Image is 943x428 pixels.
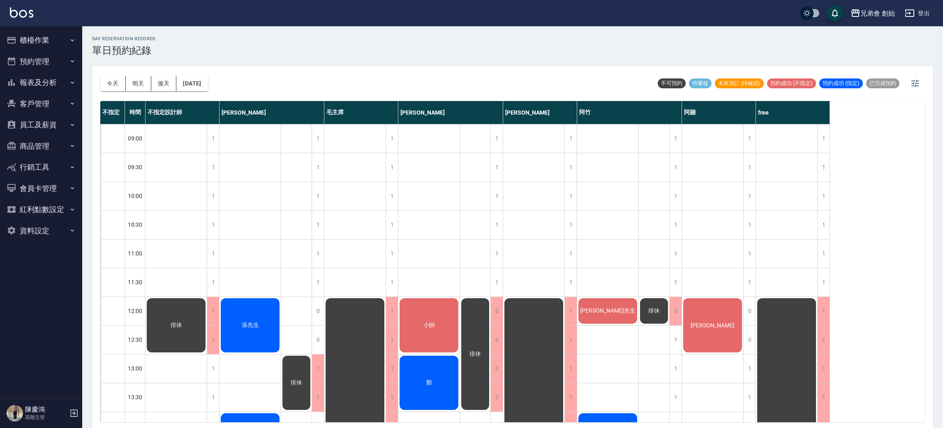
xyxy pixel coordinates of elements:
[689,80,712,87] span: 待審核
[125,101,146,124] div: 時間
[564,383,577,412] div: 1
[125,383,146,412] div: 13:30
[817,326,830,354] div: 1
[669,354,682,383] div: 1
[564,297,577,325] div: 1
[827,5,843,21] button: save
[3,72,79,93] button: 報表及分析
[125,210,146,239] div: 10:30
[564,124,577,153] div: 1
[564,153,577,182] div: 1
[715,80,764,87] span: 未來預訂 (待確認)
[490,153,503,182] div: 1
[312,383,324,412] div: 1
[689,322,736,329] span: [PERSON_NAME]
[743,153,756,182] div: 1
[817,383,830,412] div: 1
[669,239,682,268] div: 1
[100,76,126,91] button: 今天
[92,36,156,41] h2: day Reservation records
[669,182,682,210] div: 1
[312,297,324,325] div: 0
[386,297,398,325] div: 1
[386,239,398,268] div: 1
[3,178,79,199] button: 會員卡管理
[207,326,219,354] div: 1
[100,101,125,124] div: 不指定
[386,124,398,153] div: 1
[817,211,830,239] div: 1
[386,182,398,210] div: 1
[564,326,577,354] div: 1
[578,307,637,315] span: [PERSON_NAME]先生
[503,101,577,124] div: [PERSON_NAME]
[207,239,219,268] div: 1
[490,211,503,239] div: 1
[386,211,398,239] div: 1
[324,101,398,124] div: 毛主席
[207,354,219,383] div: 1
[564,354,577,383] div: 1
[669,326,682,354] div: 1
[312,211,324,239] div: 1
[169,322,184,329] span: 排休
[564,211,577,239] div: 1
[564,182,577,210] div: 1
[490,383,503,412] div: 0
[669,268,682,297] div: 1
[207,124,219,153] div: 1
[817,354,830,383] div: 1
[386,326,398,354] div: 1
[312,326,324,354] div: 0
[817,124,830,153] div: 1
[7,405,23,421] img: Person
[220,101,324,124] div: [PERSON_NAME]
[743,268,756,297] div: 1
[669,297,682,325] div: 0
[10,7,33,18] img: Logo
[312,124,324,153] div: 1
[669,153,682,182] div: 1
[490,239,503,268] div: 1
[207,211,219,239] div: 1
[386,153,398,182] div: 1
[386,268,398,297] div: 1
[817,153,830,182] div: 1
[386,383,398,412] div: 1
[312,239,324,268] div: 1
[207,297,219,325] div: 1
[151,76,177,91] button: 後天
[3,156,79,178] button: 行銷工具
[125,268,146,297] div: 11:30
[3,30,79,51] button: 櫃檯作業
[669,383,682,412] div: 1
[669,211,682,239] div: 1
[3,136,79,157] button: 商品管理
[207,383,219,412] div: 1
[901,6,933,21] button: 登出
[207,153,219,182] div: 1
[125,124,146,153] div: 09:00
[126,76,151,91] button: 明天
[817,182,830,210] div: 1
[125,297,146,325] div: 12:00
[125,153,146,182] div: 09:30
[386,354,398,383] div: 1
[3,114,79,136] button: 員工及薪資
[490,268,503,297] div: 1
[176,76,208,91] button: [DATE]
[866,80,899,87] span: 已完成預約
[25,405,67,414] h5: 陳慶鴻
[743,297,756,325] div: 0
[743,211,756,239] div: 1
[125,239,146,268] div: 11:00
[658,80,686,87] span: 不可預約
[3,220,79,242] button: 資料設定
[647,307,661,315] span: 排休
[756,101,830,124] div: free
[312,268,324,297] div: 1
[125,325,146,354] div: 12:30
[207,182,219,210] div: 1
[817,297,830,325] div: 1
[743,182,756,210] div: 1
